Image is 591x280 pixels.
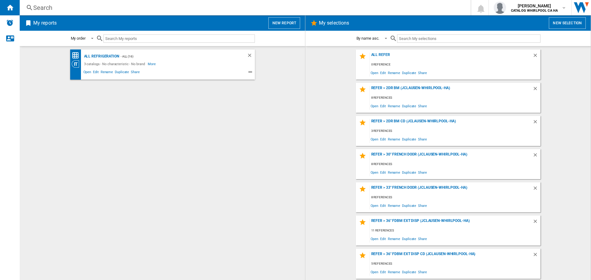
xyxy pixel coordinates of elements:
span: Share [417,102,428,110]
span: Duplicate [401,69,417,77]
div: 3 catalogs - No characteristic - No brand [82,60,148,68]
span: Rename [387,268,401,276]
span: Edit [379,201,387,210]
h2: My selections [318,17,350,29]
div: 8 references [370,194,541,201]
span: Duplicate [401,168,417,176]
span: Rename [100,69,114,77]
div: 8 references [370,94,541,102]
input: Search My reports [103,34,255,43]
span: Open [370,102,380,110]
div: Refer > 2DR BM (jclausen-whirlpool-ha) [370,86,533,94]
div: Delete [247,53,255,60]
div: Refer > 33" French Door (jclausen-whirlpool-ha) [370,185,533,194]
span: Edit [379,102,387,110]
span: Share [417,69,428,77]
span: Duplicate [401,268,417,276]
span: Duplicate [401,102,417,110]
div: Search [33,3,455,12]
span: Edit [379,268,387,276]
span: Open [370,268,380,276]
span: Rename [387,102,401,110]
span: Share [417,135,428,143]
div: - ALL (16) [119,53,235,60]
span: Edit [379,69,387,77]
div: Refer > 30" French Door (jclausen-whirlpool-ha) [370,152,533,160]
h2: My reports [32,17,58,29]
div: 3 references [370,127,541,135]
span: Rename [387,201,401,210]
span: Share [417,201,428,210]
img: profile.jpg [494,2,506,14]
span: Duplicate [401,235,417,243]
span: Rename [387,69,401,77]
span: More [148,60,157,68]
span: Open [370,135,380,143]
div: Category View [72,60,82,68]
div: 11 references [370,227,541,235]
div: Delete [533,185,541,194]
div: 5 references [370,260,541,268]
span: Duplicate [114,69,130,77]
button: New selection [549,17,586,29]
div: Refer > 2DR BM CD (jclausen-whirlpool-ha) [370,119,533,127]
div: Delete [533,119,541,127]
div: Refer > 36" FDBM EXT DISP CD (jclausen-whirlpool-ha) [370,252,533,260]
div: Delete [533,86,541,94]
span: Open [370,69,380,77]
span: Duplicate [401,135,417,143]
span: Share [417,168,428,176]
span: Open [370,201,380,210]
div: Delete [533,152,541,160]
span: Open [370,168,380,176]
button: New report [268,17,300,29]
span: Share [130,69,141,77]
span: Share [417,268,428,276]
span: Edit [379,168,387,176]
input: Search My selections [397,34,540,43]
div: My order [71,36,86,41]
span: Edit [379,235,387,243]
span: Rename [387,235,401,243]
div: By name asc. [356,36,380,41]
div: 0 reference [370,61,541,69]
div: Refer > 36" FDBM EXT DISP (jclausen-whirlpool-ha) [370,219,533,227]
span: Edit [379,135,387,143]
img: alerts-logo.svg [6,19,14,26]
div: Price Matrix [72,52,82,59]
span: Duplicate [401,201,417,210]
div: All Refrigeration [82,53,119,60]
div: Delete [533,53,541,61]
span: Edit [92,69,100,77]
span: Share [417,235,428,243]
div: Delete [533,252,541,260]
div: ALL REFER [370,53,533,61]
span: Rename [387,135,401,143]
span: [PERSON_NAME] [511,3,558,9]
b: CATALOG WHIRLPOOL CA HA [511,9,558,13]
span: Open [370,235,380,243]
span: Rename [387,168,401,176]
div: Delete [533,219,541,227]
div: 8 references [370,160,541,168]
span: Open [82,69,92,77]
